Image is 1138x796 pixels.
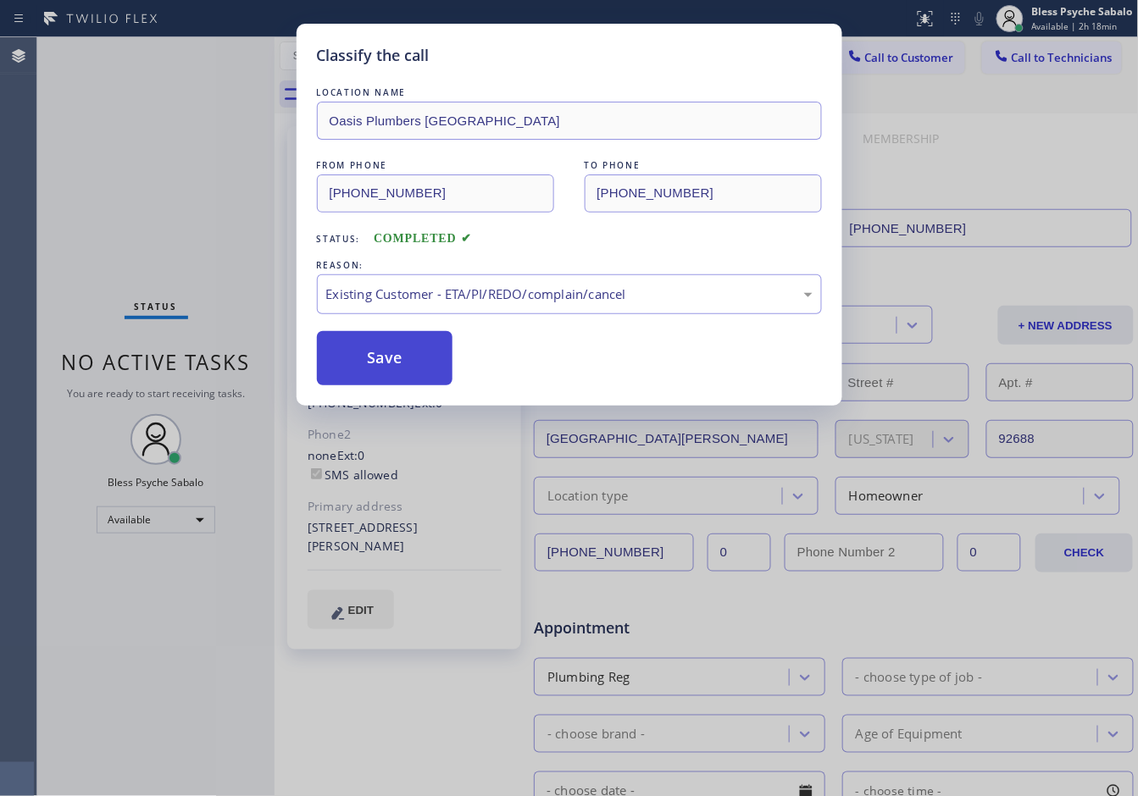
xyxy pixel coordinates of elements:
[317,157,554,174] div: FROM PHONE
[317,84,822,102] div: LOCATION NAME
[326,285,813,304] div: Existing Customer - ETA/PI/REDO/complain/cancel
[585,157,822,174] div: TO PHONE
[317,44,430,67] h5: Classify the call
[317,233,361,245] span: Status:
[585,174,822,213] input: To phone
[374,232,472,245] span: COMPLETED
[317,257,822,274] div: REASON:
[317,331,453,385] button: Save
[317,174,554,213] input: From phone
